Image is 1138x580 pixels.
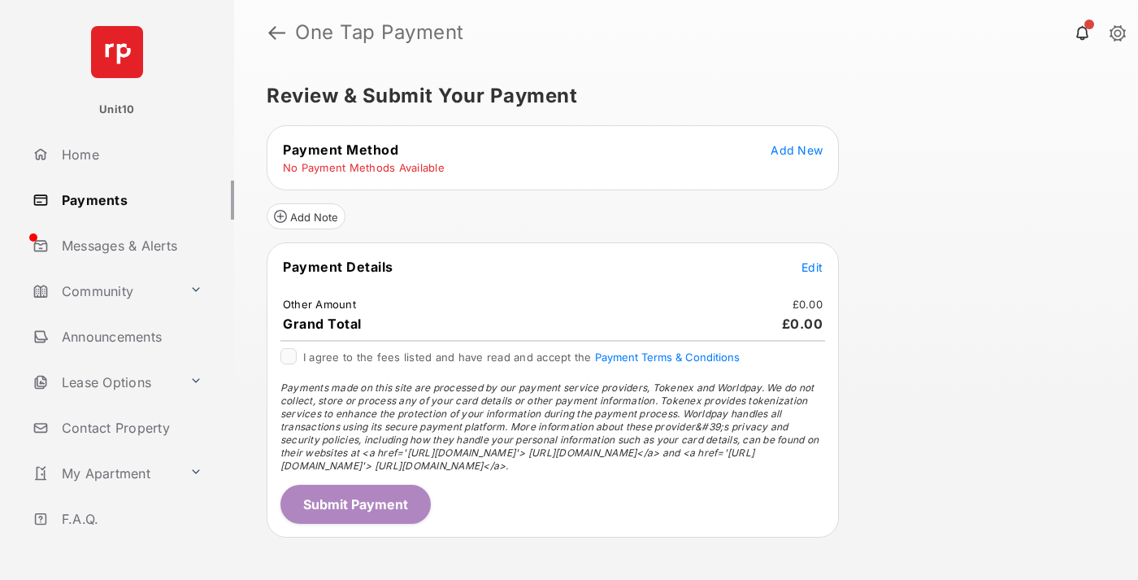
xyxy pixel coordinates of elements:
td: £0.00 [792,297,823,312]
a: Announcements [26,317,234,356]
p: Unit10 [99,102,135,118]
a: Community [26,272,183,311]
span: I agree to the fees listed and have read and accept the [303,351,740,364]
span: Payments made on this site are processed by our payment service providers, Tokenex and Worldpay. ... [280,382,819,472]
button: Add Note [267,203,345,229]
span: Edit [801,260,823,274]
strong: One Tap Payment [295,23,464,42]
td: No Payment Methods Available [282,160,445,175]
button: Add New [771,142,823,158]
button: Edit [801,259,823,275]
a: F.A.Q. [26,499,234,539]
span: Add New [771,143,823,157]
button: I agree to the fees listed and have read and accept the [595,351,740,364]
a: Messages & Alerts [26,226,234,265]
a: My Apartment [26,454,183,493]
img: svg+xml;base64,PHN2ZyB4bWxucz0iaHR0cDovL3d3dy53My5vcmcvMjAwMC9zdmciIHdpZHRoPSI2NCIgaGVpZ2h0PSI2NC... [91,26,143,78]
td: Other Amount [282,297,357,312]
a: Contact Property [26,408,234,447]
h5: Review & Submit Your Payment [267,86,1092,106]
span: Payment Method [283,142,398,158]
a: Payments [26,181,234,220]
span: £0.00 [782,316,823,332]
a: Lease Options [26,363,183,402]
button: Submit Payment [280,485,431,524]
a: Home [26,135,234,174]
span: Grand Total [283,316,362,332]
span: Payment Details [283,259,393,275]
